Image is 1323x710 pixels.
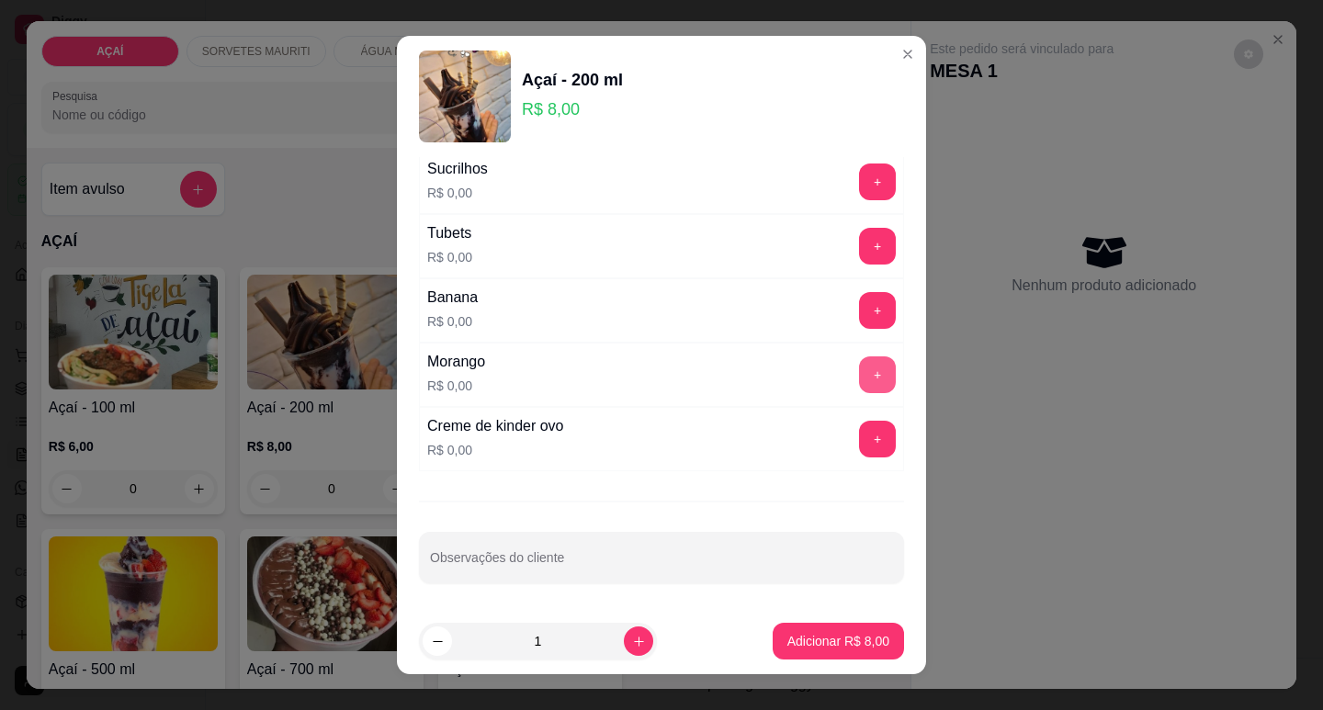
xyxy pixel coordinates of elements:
[427,312,478,331] p: R$ 0,00
[522,96,623,122] p: R$ 8,00
[624,626,653,656] button: increase-product-quantity
[427,415,564,437] div: Creme de kinder ovo
[787,632,889,650] p: Adicionar R$ 8,00
[773,623,904,659] button: Adicionar R$ 8,00
[419,51,511,142] img: product-image
[522,67,623,93] div: Açaí - 200 ml
[859,163,896,200] button: add
[859,421,896,457] button: add
[427,377,485,395] p: R$ 0,00
[859,292,896,329] button: add
[859,228,896,265] button: add
[427,351,485,373] div: Morango
[430,556,893,574] input: Observações do cliente
[427,248,472,266] p: R$ 0,00
[427,222,472,244] div: Tubets
[427,184,488,202] p: R$ 0,00
[427,158,488,180] div: Sucrilhos
[893,39,922,69] button: Close
[859,356,896,393] button: add
[423,626,452,656] button: decrease-product-quantity
[427,287,478,309] div: Banana
[427,441,564,459] p: R$ 0,00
